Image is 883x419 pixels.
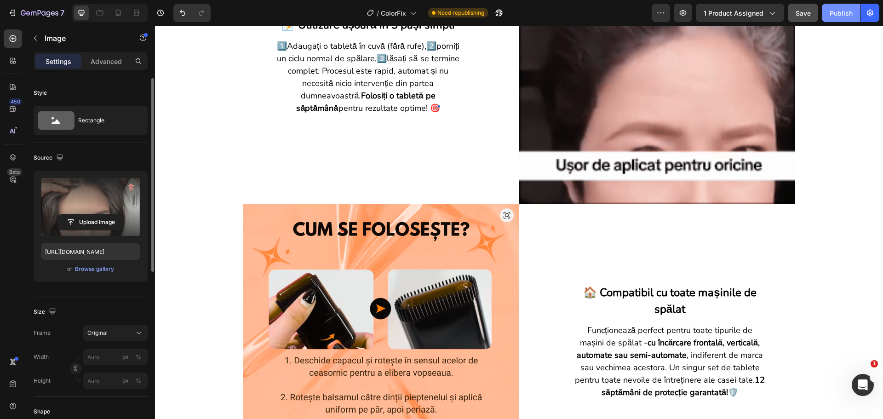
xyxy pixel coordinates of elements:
[422,311,605,335] strong: cu încărcare frontală, verticală, automate sau semi-automate
[83,349,148,365] input: px%
[822,4,860,22] button: Publish
[120,351,131,362] button: %
[381,8,406,18] span: ColorFix
[75,264,115,274] button: Browse gallery
[87,329,108,337] span: Original
[222,27,232,38] strong: 3️⃣
[58,214,123,230] button: Upload Image
[60,7,64,18] p: 7
[796,9,811,17] span: Save
[34,408,50,416] div: Shape
[83,373,148,389] input: px%
[67,264,73,275] span: or
[852,374,874,396] iframe: Intercom live chat
[136,377,141,385] div: %
[34,353,49,361] label: Width
[75,265,114,273] div: Browse gallery
[437,9,484,17] span: Need republishing
[4,4,69,22] button: 7
[122,353,129,361] div: px
[696,4,784,22] button: 1 product assigned
[78,110,134,131] div: Rectangle
[136,353,141,361] div: %
[173,4,211,22] div: Undo/Redo
[46,57,71,66] p: Settings
[155,26,883,419] iframe: To enrich screen reader interactions, please activate Accessibility in Grammarly extension settings
[7,168,22,176] div: Beta
[83,325,148,341] button: Original
[377,8,379,18] span: /
[34,306,58,318] div: Size
[34,89,47,97] div: Style
[122,377,129,385] div: px
[41,243,140,260] input: https://example.com/image.jpg
[788,4,818,22] button: Save
[871,360,878,367] span: 1
[34,377,51,385] label: Height
[34,152,65,164] div: Source
[133,351,144,362] button: px
[45,33,123,44] p: Image
[704,8,763,18] span: 1 product assigned
[120,375,131,386] button: %
[420,258,610,292] h3: 🏠 Compatibil cu toate mașinile de spălat
[141,64,280,88] strong: Folosiți o tabletă pe săptămână
[91,57,122,66] p: Advanced
[133,375,144,386] button: px
[830,8,853,18] div: Publish
[9,98,22,105] div: 450
[420,298,610,373] p: Funcționează perfect pentru toate tipurile de mașini de spălat - , indiferent de marca sau vechim...
[34,329,51,337] label: Frame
